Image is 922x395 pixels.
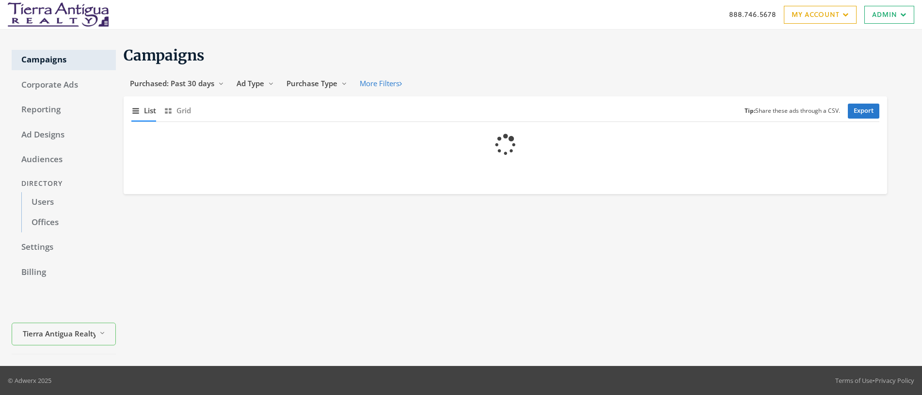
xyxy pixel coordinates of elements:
a: Billing [12,262,116,283]
div: Directory [12,175,116,193]
a: Ad Designs [12,125,116,145]
button: Purchase Type [280,75,353,92]
span: Tierra Antigua Realty [23,328,95,339]
a: Campaigns [12,50,116,70]
button: Tierra Antigua Realty [12,323,116,346]
a: Reporting [12,100,116,120]
span: Grid [176,105,191,116]
b: Tip: [745,106,755,115]
a: 888.746.5678 [729,9,776,19]
span: List [144,105,156,116]
div: • [835,376,914,385]
span: Ad Type [237,78,264,88]
img: Adwerx [8,2,109,27]
a: Privacy Policy [875,376,914,385]
span: Purchased: Past 30 days [130,78,214,88]
a: Terms of Use [835,376,873,385]
a: Offices [21,213,116,233]
a: Export [848,104,879,119]
a: Corporate Ads [12,75,116,95]
a: Audiences [12,150,116,170]
button: More Filters [353,75,408,92]
span: Purchase Type [286,78,337,88]
a: Users [21,192,116,213]
button: List [131,100,156,121]
p: © Adwerx 2025 [8,376,51,385]
span: Campaigns [124,46,205,64]
a: Settings [12,237,116,258]
button: Ad Type [230,75,280,92]
a: My Account [784,6,857,24]
a: Admin [864,6,914,24]
small: Share these ads through a CSV. [745,106,840,116]
button: Grid [164,100,191,121]
button: Purchased: Past 30 days [124,75,230,92]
